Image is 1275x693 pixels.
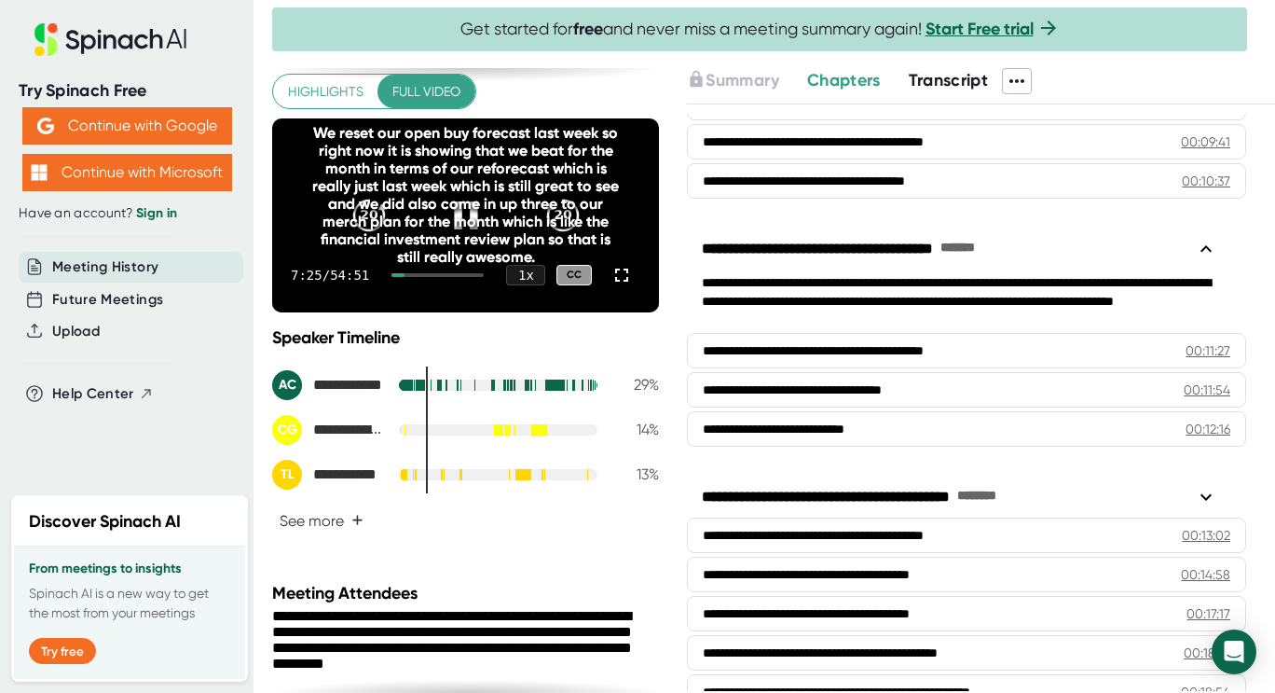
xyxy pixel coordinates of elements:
span: + [351,513,363,528]
div: 00:12:16 [1186,420,1230,438]
button: Continue with Microsoft [22,154,232,191]
div: AC [272,370,302,400]
div: Upgrade to access [687,68,806,94]
div: 00:09:41 [1181,132,1230,151]
h3: From meetings to insights [29,561,230,576]
span: Chapters [807,70,881,90]
div: We reset our open buy forecast last week so right now it is showing that we beat for the month in... [311,124,621,266]
h2: Discover Spinach AI [29,509,181,534]
div: CG [272,415,302,445]
span: Full video [392,80,460,104]
button: Try free [29,638,96,664]
a: Sign in [136,205,177,221]
div: 00:10:37 [1182,172,1230,190]
div: 14 % [612,421,659,438]
div: Clara Gastaldi [272,415,384,445]
div: Taylor Lynn [272,460,384,490]
div: Open Intercom Messenger [1212,630,1256,674]
button: Meeting History [52,256,158,278]
div: 00:17:17 [1186,604,1230,623]
a: Start Free trial [925,19,1034,39]
span: Help Center [52,383,134,405]
button: Highlights [273,75,378,109]
button: Chapters [807,68,881,93]
span: Highlights [288,80,363,104]
button: Full video [377,75,475,109]
div: 1 x [506,265,545,285]
button: Continue with Google [22,107,232,145]
button: Help Center [52,383,154,405]
button: Future Meetings [52,289,163,311]
div: 00:13:02 [1182,526,1230,545]
span: Get started for and never miss a meeting summary again! [460,19,1060,40]
span: Transcript [909,70,989,90]
img: Aehbyd4JwY73AAAAAElFTkSuQmCC [37,118,54,134]
b: free [573,19,603,39]
div: Try Spinach Free [19,80,235,102]
div: 00:11:27 [1186,341,1230,360]
div: CC [556,265,592,286]
div: 00:14:58 [1181,565,1230,584]
div: Meeting Attendees [272,583,664,603]
div: 29 % [612,376,659,394]
div: 00:11:54 [1184,381,1230,399]
div: 13 % [612,465,659,483]
span: Summary [706,70,778,90]
button: Transcript [909,68,989,93]
button: See more+ [272,505,371,537]
button: Upload [52,321,100,342]
button: Summary [687,68,778,93]
div: Amber Cheung [272,370,384,400]
div: 00:18:14 [1184,644,1230,662]
div: 7:25 / 54:51 [291,268,369,283]
p: Spinach AI is a new way to get the most from your meetings [29,584,230,623]
div: Speaker Timeline [272,327,659,348]
div: Have an account? [19,205,235,222]
div: TL [272,460,302,490]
